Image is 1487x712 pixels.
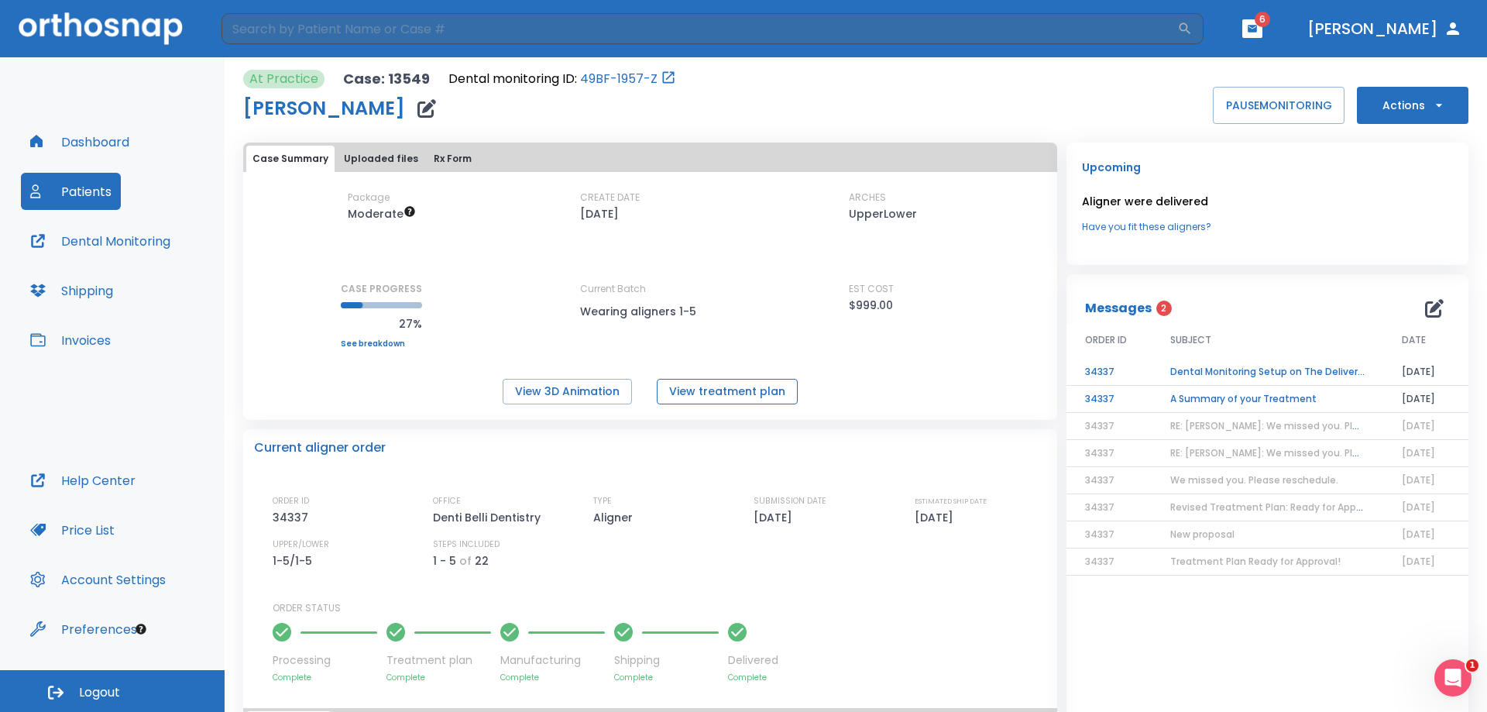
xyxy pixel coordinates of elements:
[1170,333,1211,347] span: SUBJECT
[1085,299,1152,318] p: Messages
[21,222,180,260] button: Dental Monitoring
[1085,473,1114,487] span: 34337
[386,672,491,683] p: Complete
[1066,386,1152,413] td: 34337
[19,12,183,44] img: Orthosnap
[1170,500,1379,514] span: Revised Treatment Plan: Ready for Approval
[21,173,121,210] button: Patients
[503,379,632,404] button: View 3D Animation
[754,508,798,527] p: [DATE]
[448,70,577,88] p: Dental monitoring ID:
[428,146,478,172] button: Rx Form
[580,191,640,205] p: CREATE DATE
[1082,220,1453,234] a: Have you fit these aligners?
[1402,419,1435,432] span: [DATE]
[1085,333,1127,347] span: ORDER ID
[386,652,491,669] p: Treatment plan
[1170,555,1341,568] span: Treatment Plan Ready for Approval!
[1170,419,1434,432] span: RE: [PERSON_NAME]: We missed you. Please reschedule.
[728,652,778,669] p: Delivered
[341,282,422,296] p: CASE PROGRESS
[500,652,605,669] p: Manufacturing
[21,561,175,598] button: Account Settings
[1255,12,1270,27] span: 6
[273,672,377,683] p: Complete
[433,538,500,552] p: STEPS INCLUDED
[1301,15,1468,43] button: [PERSON_NAME]
[614,672,719,683] p: Complete
[273,552,318,570] p: 1-5/1-5
[657,379,798,404] button: View treatment plan
[246,146,1054,172] div: tabs
[338,146,424,172] button: Uploaded files
[21,322,120,359] button: Invoices
[1402,555,1435,568] span: [DATE]
[21,511,124,549] button: Price List
[254,439,386,457] p: Current aligner order
[1402,473,1435,487] span: [DATE]
[1170,473,1338,487] span: We missed you. Please reschedule.
[580,282,719,296] p: Current Batch
[593,494,612,508] p: TYPE
[341,339,422,349] a: See breakdown
[273,538,329,552] p: UPPER/LOWER
[849,296,893,315] p: $999.00
[273,494,309,508] p: ORDER ID
[849,191,886,205] p: ARCHES
[1402,446,1435,459] span: [DATE]
[1085,555,1114,568] span: 34337
[1402,333,1426,347] span: DATE
[433,552,456,570] p: 1 - 5
[849,282,894,296] p: EST COST
[593,508,638,527] p: Aligner
[1082,158,1453,177] p: Upcoming
[580,302,719,321] p: Wearing aligners 1-5
[433,508,546,527] p: Denti Belli Dentistry
[849,205,917,223] p: UpperLower
[1402,528,1435,541] span: [DATE]
[754,494,826,508] p: SUBMISSION DATE
[1066,359,1152,386] td: 34337
[249,70,318,88] p: At Practice
[1085,528,1114,541] span: 34337
[273,652,377,669] p: Processing
[915,494,987,508] p: ESTIMATED SHIP DATE
[1085,500,1114,514] span: 34337
[1402,500,1435,514] span: [DATE]
[1466,659,1478,672] span: 1
[1170,528,1235,541] span: New proposal
[1082,192,1453,211] p: Aligner were delivered
[475,552,489,570] p: 22
[614,652,719,669] p: Shipping
[341,315,422,333] p: 27%
[1357,87,1468,124] button: Actions
[580,205,619,223] p: [DATE]
[222,13,1177,44] input: Search by Patient Name or Case #
[273,508,314,527] p: 34337
[433,494,461,508] p: OFFICE
[273,601,1046,615] p: ORDER STATUS
[915,508,959,527] p: [DATE]
[243,99,405,118] h1: [PERSON_NAME]
[348,191,390,205] p: Package
[21,123,139,160] button: Dashboard
[21,611,146,648] button: Preferences
[448,70,676,88] div: Open patient in dental monitoring portal
[1383,359,1468,386] td: [DATE]
[79,684,120,701] span: Logout
[728,672,778,683] p: Complete
[1085,446,1114,459] span: 34337
[1434,659,1472,697] iframe: Intercom live chat
[459,552,472,570] p: of
[21,272,122,309] button: Shipping
[21,462,145,499] button: Help Center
